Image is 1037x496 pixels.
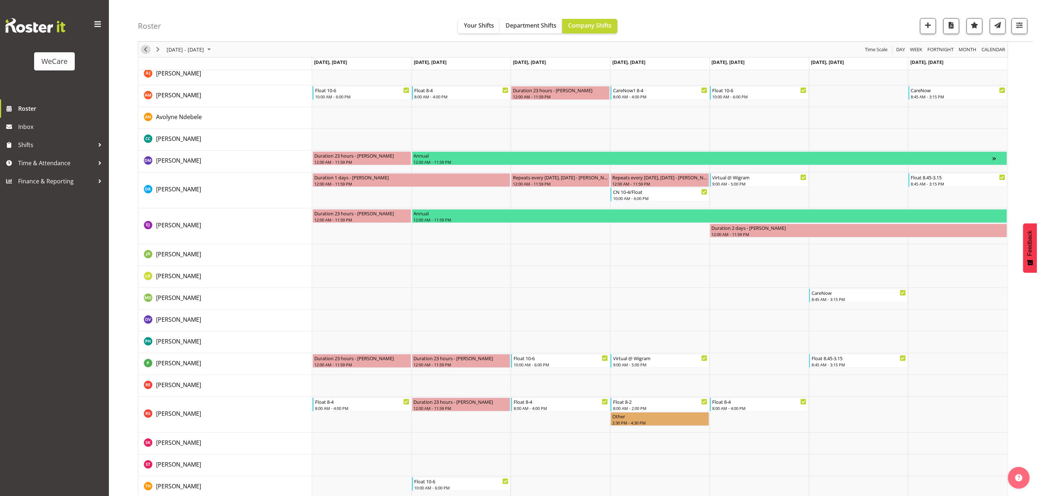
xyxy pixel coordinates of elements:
[18,176,94,187] span: Finance & Reporting
[980,45,1007,54] button: Month
[139,42,152,57] div: Previous
[156,438,201,447] a: [PERSON_NAME]
[156,482,201,491] a: [PERSON_NAME]
[314,181,509,187] div: 12:00 AM - 11:59 PM
[613,405,707,411] div: 8:00 AM - 2:00 PM
[710,398,809,411] div: Rhianne Sharples"s event - Float 8-4 Begin From Friday, October 3, 2025 at 8:00:00 AM GMT+13:00 E...
[613,362,707,367] div: 9:00 AM - 5:00 PM
[458,19,500,33] button: Your Shifts
[864,45,888,54] span: Time Scale
[138,208,312,244] td: Ella Jarvis resource
[152,42,164,57] div: Next
[412,151,1007,165] div: Deepti Mahajan"s event - Annual Begin From Tuesday, September 30, 2025 at 12:00:00 AM GMT+13:00 E...
[314,210,409,217] div: Duration 23 hours - [PERSON_NAME]
[612,420,707,426] div: 2:30 PM - 4:30 PM
[611,188,709,202] div: Deepti Raturi"s event - CN 10-4/Float Begin From Thursday, October 2, 2025 at 10:00:00 AM GMT+13:...
[156,439,201,447] span: [PERSON_NAME]
[314,174,509,181] div: Duration 1 days - [PERSON_NAME]
[514,354,608,362] div: Float 10-6
[141,45,151,54] button: Previous
[314,159,409,165] div: 12:00 AM - 11:59 PM
[314,59,347,65] span: [DATE], [DATE]
[315,86,409,94] div: Float 10-6
[611,86,709,100] div: Ashley Mendoza"s event - CareNow1 8-4 Begin From Thursday, October 2, 2025 at 8:00:00 AM GMT+13:0...
[414,210,1005,217] div: Annual
[415,86,509,94] div: Float 8-4
[138,332,312,353] td: Philippa Henry resource
[314,362,409,367] div: 12:00 AM - 11:59 PM
[414,217,1005,223] div: 12:00 AM - 11:59 PM
[514,405,608,411] div: 8:00 AM - 4:00 PM
[927,45,954,54] span: Fortnight
[313,209,411,223] div: Ella Jarvis"s event - Duration 23 hours - Ella Jarvis Begin From Monday, September 29, 2025 at 12...
[138,266,312,288] td: Liandy Kritzinger resource
[613,398,707,405] div: Float 8-2
[864,45,889,54] button: Time Scale
[1015,474,1022,481] img: help-xxl-2.png
[138,85,312,107] td: Ashley Mendoza resource
[713,86,807,94] div: Float 10-6
[712,224,1005,231] div: Duration 2 days - [PERSON_NAME]
[611,354,709,368] div: Pooja Prabhu"s event - Virtual @ Wigram Begin From Thursday, October 2, 2025 at 9:00:00 AM GMT+13...
[713,405,807,411] div: 8:00 AM - 4:00 PM
[713,174,807,181] div: Virtual @ Wigram
[314,152,409,159] div: Duration 23 hours - [PERSON_NAME]
[412,477,511,491] div: Tillie Hollyer"s event - Float 10-6 Begin From Tuesday, September 30, 2025 at 10:00:00 AM GMT+13:...
[138,397,312,433] td: Rhianne Sharples resource
[414,59,447,65] span: [DATE], [DATE]
[138,353,312,375] td: Pooja Prabhu resource
[511,398,610,411] div: Rhianne Sharples"s event - Float 8-4 Begin From Wednesday, October 1, 2025 at 8:00:00 AM GMT+13:0...
[156,337,201,346] a: [PERSON_NAME]
[156,250,201,258] span: [PERSON_NAME]
[943,18,959,34] button: Download a PDF of the roster according to the set date range.
[414,398,509,405] div: Duration 23 hours - [PERSON_NAME]
[613,195,707,201] div: 10:00 AM - 6:00 PM
[313,173,510,187] div: Deepti Raturi"s event - Duration 1 days - Deepti Raturi Begin From Monday, September 29, 2025 at ...
[958,45,977,54] span: Month
[911,181,1005,187] div: 8:45 AM - 3:15 PM
[138,244,312,266] td: Jane Arps resource
[412,398,511,411] div: Rhianne Sharples"s event - Duration 23 hours - Rhianne Sharples Begin From Tuesday, September 30,...
[138,310,312,332] td: Olive Vermazen resource
[812,296,906,302] div: 8:45 AM - 3:15 PM
[138,129,312,151] td: Charlotte Courtney resource
[5,18,65,33] img: Rosterit website logo
[138,288,312,310] td: Marie-Claire Dickson-Bakker resource
[612,59,645,65] span: [DATE], [DATE]
[156,381,201,389] a: [PERSON_NAME]
[911,86,1005,94] div: CareNow
[156,113,202,121] span: Avolyne Ndebele
[895,45,906,54] button: Timeline Day
[710,224,1007,237] div: Ella Jarvis"s event - Duration 2 days - Ella Jarvis Begin From Friday, October 3, 2025 at 12:00:0...
[18,139,94,150] span: Shifts
[156,381,201,389] span: [PERSON_NAME]
[156,156,201,165] a: [PERSON_NAME]
[156,460,201,468] span: [PERSON_NAME]
[315,405,409,411] div: 8:00 AM - 4:00 PM
[156,294,201,302] span: [PERSON_NAME]
[1023,223,1037,273] button: Feedback - Show survey
[910,59,943,65] span: [DATE], [DATE]
[812,362,906,367] div: 8:45 AM - 3:15 PM
[613,354,707,362] div: Virtual @ Wigram
[911,94,1005,99] div: 8:45 AM - 3:15 PM
[513,174,608,181] div: Repeats every [DATE], [DATE] - [PERSON_NAME]
[153,45,163,54] button: Next
[712,59,745,65] span: [DATE], [DATE]
[909,45,924,54] button: Timeline Week
[138,107,312,129] td: Avolyne Ndebele resource
[612,181,707,187] div: 12:00 AM - 11:59 PM
[909,86,1007,100] div: Ashley Mendoza"s event - CareNow Begin From Sunday, October 5, 2025 at 8:45:00 AM GMT+13:00 Ends ...
[967,18,983,34] button: Highlight an important date within the roster.
[156,359,201,367] a: [PERSON_NAME]
[156,185,201,194] a: [PERSON_NAME]
[713,94,807,99] div: 10:00 AM - 6:00 PM
[513,94,608,99] div: 12:00 AM - 11:59 PM
[500,19,562,33] button: Department Shifts
[513,86,608,94] div: Duration 23 hours - [PERSON_NAME]
[315,94,409,99] div: 10:00 AM - 6:00 PM
[809,354,908,368] div: Pooja Prabhu"s event - Float 8.45-3.15 Begin From Saturday, October 4, 2025 at 8:45:00 AM GMT+13:...
[926,45,955,54] button: Fortnight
